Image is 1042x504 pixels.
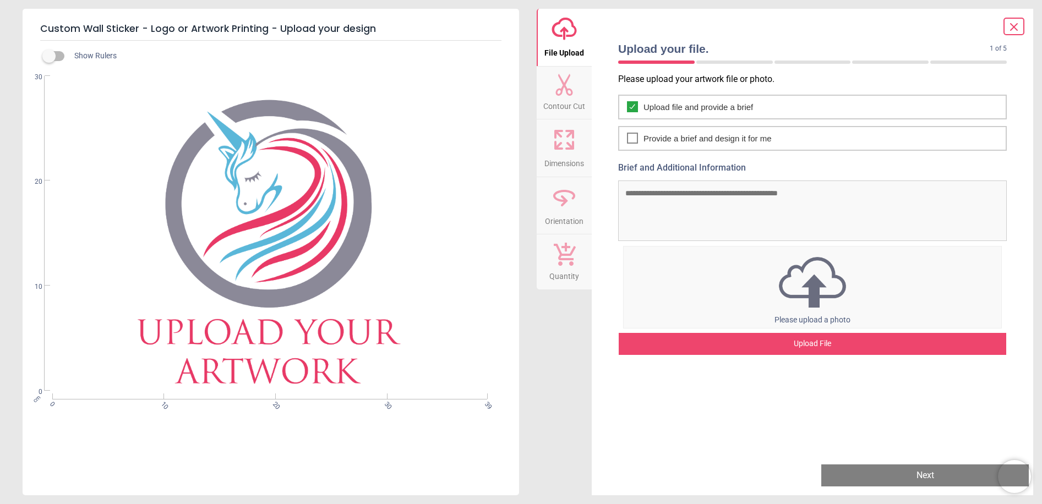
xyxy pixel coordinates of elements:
span: Provide a brief and design it for me [643,133,772,144]
button: Dimensions [537,119,592,177]
span: 0 [47,400,54,407]
span: Orientation [545,211,583,227]
span: 20 [21,177,42,187]
iframe: Brevo live chat [998,460,1031,493]
span: Contour Cut [543,96,585,112]
span: 10 [159,400,166,407]
div: Show Rulers [49,50,519,63]
p: Please upload your artwork file or photo. [618,73,1016,85]
span: cm [32,393,42,403]
label: Brief and Additional Information [618,162,1007,174]
span: Upload your file. [618,41,990,57]
span: 20 [270,400,277,407]
span: 30 [382,400,389,407]
button: Quantity [537,234,592,289]
button: File Upload [537,9,592,66]
button: Contour Cut [537,67,592,119]
span: Upload file and provide a brief [643,101,753,113]
span: 1 of 5 [990,44,1007,53]
div: Upload File [619,333,1006,355]
span: Please upload a photo [774,315,850,324]
span: 30 [21,73,42,82]
span: 39 [482,400,489,407]
span: 0 [21,387,42,397]
button: Next [821,464,1029,486]
span: Quantity [549,266,579,282]
span: 10 [21,282,42,292]
button: Orientation [537,177,592,234]
span: Dimensions [544,153,584,169]
h5: Custom Wall Sticker - Logo or Artwork Printing - Upload your design [40,18,501,41]
img: upload icon [624,254,1001,311]
span: File Upload [544,42,584,59]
